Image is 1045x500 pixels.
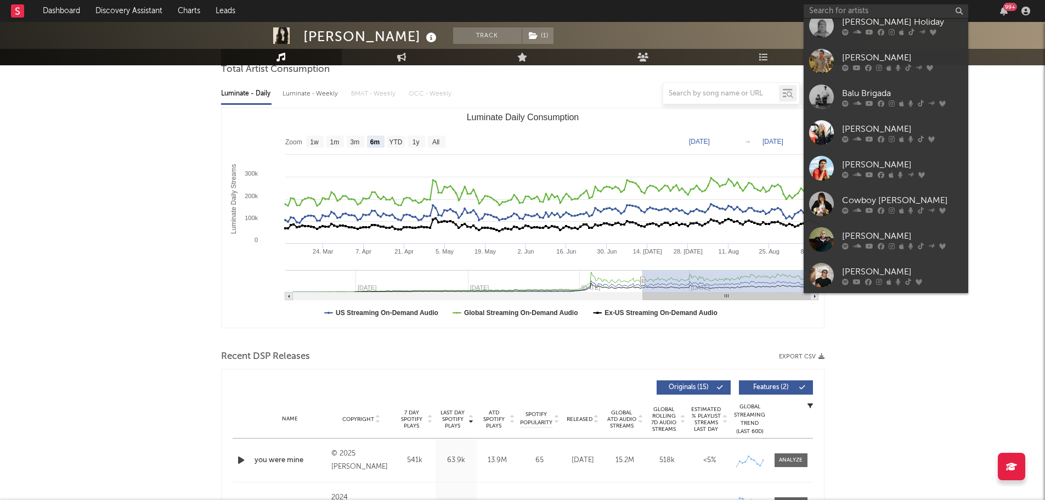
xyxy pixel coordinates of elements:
[842,122,963,136] div: [PERSON_NAME]
[800,248,818,255] text: 8. Sep
[664,384,714,391] span: Originals ( 15 )
[254,237,257,243] text: 0
[804,150,968,186] a: [PERSON_NAME]
[663,89,779,98] input: Search by song name or URL
[564,455,601,466] div: [DATE]
[657,380,731,395] button: Originals(15)
[303,27,439,46] div: [PERSON_NAME]
[744,138,751,145] text: →
[438,409,467,429] span: Last Day Spotify Plays
[397,455,433,466] div: 541k
[759,248,779,255] text: 25. Aug
[221,63,330,76] span: Total Artist Consumption
[397,409,426,429] span: 7 Day Spotify Plays
[474,248,496,255] text: 19. May
[804,115,968,150] a: [PERSON_NAME]
[389,138,402,146] text: YTD
[1000,7,1008,15] button: 99+
[479,409,509,429] span: ATD Spotify Plays
[779,353,824,360] button: Export CSV
[255,415,326,423] div: Name
[605,309,718,317] text: Ex-US Streaming On-Demand Audio
[336,309,438,317] text: US Streaming On-Demand Audio
[804,43,968,79] a: [PERSON_NAME]
[350,138,359,146] text: 3m
[394,248,414,255] text: 21. Apr
[342,416,374,423] span: Copyright
[673,248,702,255] text: 28. [DATE]
[310,138,319,146] text: 1w
[842,265,963,278] div: [PERSON_NAME]
[804,293,968,329] a: Bean Magazine
[607,455,643,466] div: 15.2M
[804,186,968,222] a: Cowboy [PERSON_NAME]
[649,455,686,466] div: 518k
[689,138,710,145] text: [DATE]
[739,380,813,395] button: Features(2)
[355,248,371,255] text: 7. Apr
[331,447,391,474] div: © 2025 [PERSON_NAME]
[804,8,968,43] a: [PERSON_NAME] Holiday
[313,248,334,255] text: 24. Mar
[479,455,515,466] div: 13.9M
[804,222,968,257] a: [PERSON_NAME]
[522,27,554,44] span: ( 1 )
[230,164,238,234] text: Luminate Daily Streams
[453,27,522,44] button: Track
[432,138,439,146] text: All
[245,170,258,177] text: 300k
[466,113,579,122] text: Luminate Daily Consumption
[285,138,302,146] text: Zoom
[842,51,963,64] div: [PERSON_NAME]
[556,248,576,255] text: 16. Jun
[746,384,797,391] span: Features ( 2 )
[517,248,534,255] text: 2. Jun
[522,27,553,44] button: (1)
[718,248,738,255] text: 11. Aug
[597,248,617,255] text: 30. Jun
[221,350,310,363] span: Recent DSP Releases
[842,15,963,29] div: [PERSON_NAME] Holiday
[255,455,326,466] a: you were mine
[464,309,578,317] text: Global Streaming On-Demand Audio
[245,193,258,199] text: 200k
[842,87,963,100] div: Balu Brigada
[804,79,968,115] a: Balu Brigada
[520,411,552,427] span: Spotify Popularity
[330,138,339,146] text: 1m
[438,455,474,466] div: 63.9k
[245,215,258,221] text: 100k
[842,158,963,171] div: [PERSON_NAME]
[370,138,379,146] text: 6m
[567,416,592,423] span: Released
[222,108,824,328] svg: Luminate Daily Consumption
[842,229,963,243] div: [PERSON_NAME]
[804,257,968,293] a: [PERSON_NAME]
[762,138,783,145] text: [DATE]
[436,248,454,255] text: 5. May
[632,248,662,255] text: 14. [DATE]
[691,406,721,432] span: Estimated % Playlist Streams Last Day
[521,455,559,466] div: 65
[691,455,728,466] div: <5%
[412,138,419,146] text: 1y
[733,403,766,436] div: Global Streaming Trend (Last 60D)
[607,409,637,429] span: Global ATD Audio Streams
[804,4,968,18] input: Search for artists
[649,406,679,432] span: Global Rolling 7D Audio Streams
[1003,3,1017,11] div: 99 +
[842,194,963,207] div: Cowboy [PERSON_NAME]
